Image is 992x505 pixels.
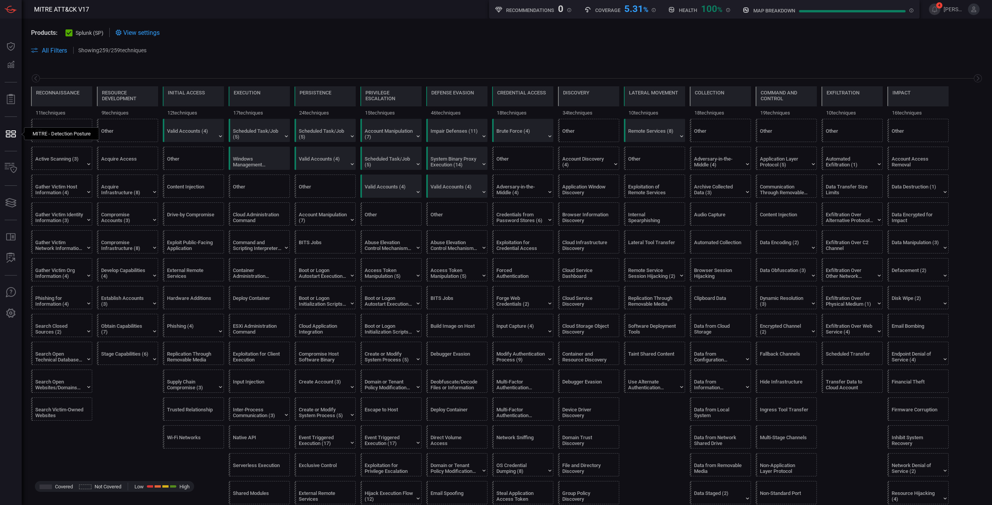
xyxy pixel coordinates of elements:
div: T1593: Search Open Websites/Domains (Not covered) [31,370,92,393]
div: Account Manipulation (7) [365,128,413,140]
div: Other [167,156,215,168]
div: T1562: Impair Defenses [426,119,487,142]
div: Credential Access [497,90,546,96]
div: T1568: Dynamic Resolution (Not covered) [756,286,817,309]
div: Other [892,128,940,140]
div: T1029: Scheduled Transfer (Not covered) [821,342,883,365]
div: T1059: Command and Scripting Interpreter (Not covered) [229,230,290,253]
div: Archive Collected Data (3) [694,184,742,195]
div: TA0040: Impact (Not covered) [887,86,949,119]
div: T1491: Defacement (Not covered) [887,258,949,281]
div: T1591: Gather Victim Org Information (Not covered) [31,258,92,281]
div: Account Manipulation (7) [299,212,347,223]
div: T1657: Financial Theft (Not covered) [887,370,949,393]
div: T1546: Event Triggered Execution (Not covered) [294,425,356,449]
button: ALERT ANALYSIS [2,249,20,267]
h5: Health [679,7,697,13]
div: T1048: Exfiltration Over Alternative Protocol (Not covered) [821,202,883,226]
div: T1056: Input Capture (Not covered) [492,314,553,337]
div: Gather Victim Identity Information (3) [35,212,84,223]
div: T1072: Software Deployment Tools (Not covered) [624,314,685,337]
div: T1078: Valid Accounts [426,175,487,198]
div: T1547: Boot or Logon Autostart Execution (Not covered) [294,258,356,281]
div: T1115: Clipboard Data (Not covered) [690,286,751,309]
div: T1025: Data from Removable Media (Not covered) [690,453,751,476]
div: T1091: Replication Through Removable Media (Not covered) [163,342,224,365]
div: T1652: Device Driver Discovery (Not covered) [558,397,619,421]
div: T1195: Supply Chain Compromise (Not covered) [163,370,224,393]
div: T1556: Modify Authentication Process (Not covered) [492,342,553,365]
div: T1053: Scheduled Task/Job [294,119,356,142]
div: Other (Not covered) [31,119,92,142]
div: T1485: Data Destruction (Not covered) [887,175,949,198]
span: Products: [31,29,58,36]
div: T1006: Direct Volume Access (Not covered) [426,425,487,449]
div: Content Injection [167,184,215,195]
div: T1622: Debugger Evasion (Not covered) [558,370,619,393]
button: Ask Us A Question [2,283,20,302]
div: T1546: Event Triggered Execution (Not covered) [360,425,422,449]
div: Resource Development [102,90,153,101]
div: Other [826,128,874,140]
div: T1659: Content Injection (Not covered) [163,175,224,198]
div: View settings [115,28,160,37]
div: T1053: Scheduled Task/Job [360,147,422,170]
div: Scheduled Task/Job (5) [299,128,347,140]
div: T1490: Inhibit System Recovery (Not covered) [887,425,949,449]
div: T1104: Multi-Stage Channels (Not covered) [756,425,817,449]
div: T1555: Credentials from Password Stores (Not covered) [492,202,553,226]
button: Splunk (SP) [65,29,103,36]
div: Other [233,184,281,195]
div: T1622: Debugger Evasion (Not covered) [426,342,487,365]
div: Cloud Administration Command [233,212,281,223]
div: TA0004: Privilege Escalation [360,86,422,119]
div: T1560: Archive Collected Data (Not covered) [690,175,751,198]
div: Other [431,212,479,223]
h5: map breakdown [753,8,795,14]
div: TA0043: Reconnaissance (Not covered) [31,86,92,119]
div: Data Transfer Size Limits [826,184,874,195]
div: Reconnaissance [36,90,79,96]
div: Acquire Access [101,156,150,168]
div: 24 techniques [294,106,356,119]
div: 11 techniques [31,106,92,119]
div: TA0003: Persistence [294,86,356,119]
div: Collection [695,90,724,96]
div: T1095: Non-Application Layer Protocol (Not covered) [756,453,817,476]
div: Discovery [563,90,589,96]
div: T1608: Stage Capabilities (Not covered) [97,342,158,365]
div: Automated Exfiltration (1) [826,156,874,168]
div: T1190: Exploit Public-Facing Application (Not covered) [163,230,224,253]
div: Valid Accounts (4) [167,128,215,140]
span: % [717,5,722,14]
div: T1217: Browser Information Discovery (Not covered) [558,202,619,226]
button: Preferences [2,304,20,323]
div: Persistence [300,90,331,96]
div: T1610: Deploy Container (Not covered) [229,286,290,309]
div: TA0002: Execution [229,86,290,119]
div: Valid Accounts (4) [365,184,413,195]
div: T1136: Create Account (Not covered) [294,370,356,393]
div: 9 techniques [97,106,158,119]
div: T1495: Firmware Corruption (Not covered) [887,397,949,421]
div: T1110: Brute Force [492,119,553,142]
div: T1669: Wi-Fi Networks (Not covered) [163,425,224,449]
div: T1083: File and Directory Discovery (Not covered) [558,453,619,476]
div: T1588: Obtain Capabilities (Not covered) [97,314,158,337]
div: T1648: Serverless Execution (Not covered) [229,453,290,476]
div: TA0005: Defense Evasion [426,86,487,119]
div: T1003: OS Credential Dumping (Not covered) [492,453,553,476]
div: Remote Services (8) [628,128,677,140]
div: Windows Management Instrumentation [233,156,281,168]
div: Other (Not covered) [821,119,883,142]
div: T1566: Phishing (Not covered) [163,314,224,337]
div: 0 [558,3,563,13]
div: T1071: Application Layer Protocol (Not covered) [756,147,817,170]
div: Other (Not covered) [756,119,817,142]
button: Inventory [2,159,20,178]
div: T1496: Resource Hijacking (Not covered) [887,481,949,504]
div: Other (Not covered) [360,202,422,226]
div: Lateral Movement [629,90,678,96]
div: T1498: Network Denial of Service (Not covered) [887,453,949,476]
div: Other [365,212,413,223]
